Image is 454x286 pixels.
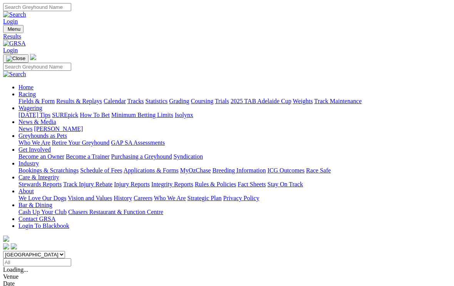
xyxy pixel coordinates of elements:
[267,167,304,174] a: ICG Outcomes
[18,216,55,222] a: Contact GRSA
[18,112,50,118] a: [DATE] Tips
[18,119,56,125] a: News & Media
[3,71,26,78] img: Search
[18,139,451,146] div: Greyhounds as Pets
[180,167,211,174] a: MyOzChase
[111,112,173,118] a: Minimum Betting Limits
[68,195,112,201] a: Vision and Values
[18,167,451,174] div: Industry
[113,195,132,201] a: History
[134,195,152,201] a: Careers
[3,3,71,11] input: Search
[30,54,36,60] img: logo-grsa-white.png
[18,125,32,132] a: News
[103,98,126,104] a: Calendar
[187,195,222,201] a: Strategic Plan
[267,181,303,187] a: Stay On Track
[18,222,69,229] a: Login To Blackbook
[3,258,71,266] input: Select date
[18,98,451,105] div: Racing
[3,47,18,54] a: Login
[18,139,50,146] a: Who We Are
[145,98,168,104] a: Statistics
[6,55,25,62] img: Close
[3,33,451,40] a: Results
[191,98,214,104] a: Coursing
[174,153,203,160] a: Syndication
[169,98,189,104] a: Grading
[3,18,18,25] a: Login
[18,105,42,111] a: Wagering
[56,98,102,104] a: Results & Replays
[127,98,144,104] a: Tracks
[18,195,451,202] div: About
[3,63,71,71] input: Search
[18,181,62,187] a: Stewards Reports
[18,209,67,215] a: Cash Up Your Club
[18,153,451,160] div: Get Involved
[151,181,193,187] a: Integrity Reports
[124,167,179,174] a: Applications & Forms
[63,181,112,187] a: Track Injury Rebate
[3,11,26,18] img: Search
[18,160,39,167] a: Industry
[3,243,9,249] img: facebook.svg
[215,98,229,104] a: Trials
[3,25,23,33] button: Toggle navigation
[8,26,20,32] span: Menu
[18,195,66,201] a: We Love Our Dogs
[223,195,259,201] a: Privacy Policy
[212,167,266,174] a: Breeding Information
[18,112,451,119] div: Wagering
[3,40,26,47] img: GRSA
[80,112,110,118] a: How To Bet
[18,167,78,174] a: Bookings & Scratchings
[195,181,236,187] a: Rules & Policies
[293,98,313,104] a: Weights
[154,195,186,201] a: Who We Are
[18,98,55,104] a: Fields & Form
[18,209,451,216] div: Bar & Dining
[175,112,193,118] a: Isolynx
[18,188,34,194] a: About
[18,181,451,188] div: Care & Integrity
[3,273,451,280] div: Venue
[18,132,67,139] a: Greyhounds as Pets
[18,146,51,153] a: Get Involved
[66,153,110,160] a: Become a Trainer
[111,153,172,160] a: Purchasing a Greyhound
[11,243,17,249] img: twitter.svg
[18,174,59,181] a: Care & Integrity
[68,209,163,215] a: Chasers Restaurant & Function Centre
[314,98,362,104] a: Track Maintenance
[114,181,150,187] a: Injury Reports
[52,139,110,146] a: Retire Your Greyhound
[3,266,28,273] span: Loading...
[238,181,266,187] a: Fact Sheets
[18,125,451,132] div: News & Media
[18,202,52,208] a: Bar & Dining
[52,112,78,118] a: SUREpick
[230,98,291,104] a: 2025 TAB Adelaide Cup
[3,236,9,242] img: logo-grsa-white.png
[3,54,28,63] button: Toggle navigation
[18,153,64,160] a: Become an Owner
[34,125,83,132] a: [PERSON_NAME]
[111,139,165,146] a: GAP SA Assessments
[306,167,330,174] a: Race Safe
[80,167,122,174] a: Schedule of Fees
[18,91,36,97] a: Racing
[18,84,33,90] a: Home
